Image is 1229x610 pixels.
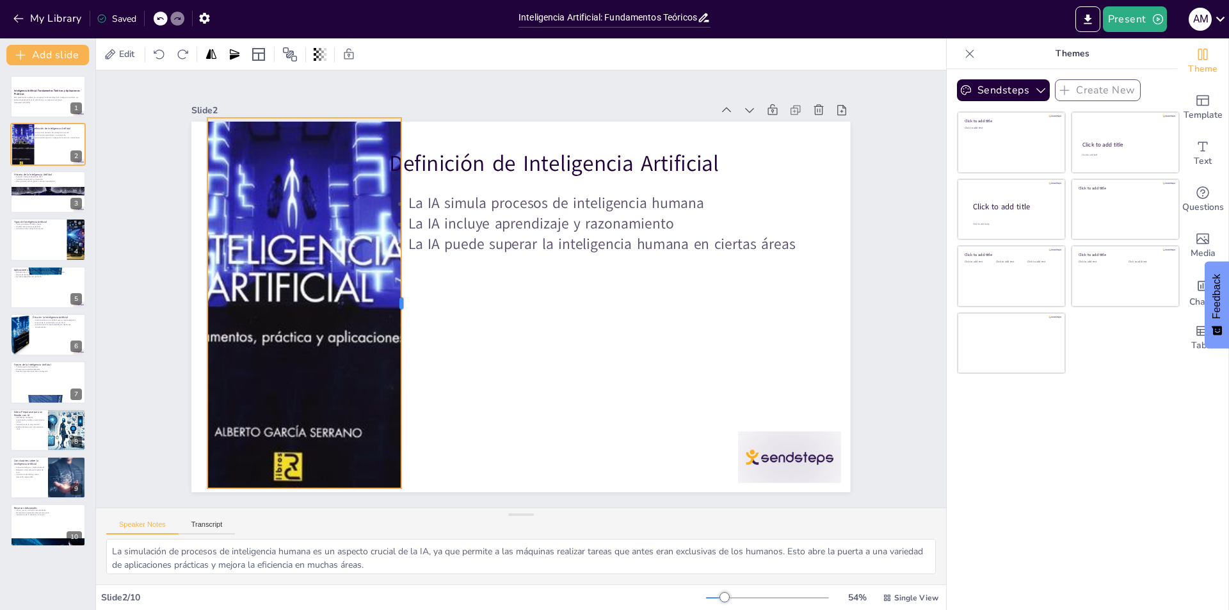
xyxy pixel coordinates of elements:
[70,293,82,305] div: 5
[1177,177,1228,223] div: Get real-time input from your audience
[14,511,82,513] p: Mantenerse actualizado sobre avances en IA
[1205,261,1229,348] button: Feedback - Show survey
[14,225,63,228] p: IA débil realiza tareas específicas
[14,173,82,177] p: Historia de la Inteligencia Artificial
[14,363,82,367] p: Futuro de la Inteligencia Artificial
[1079,185,1170,190] div: Click to add title
[33,126,82,130] p: Definición de Inteligencia Artificial
[10,76,86,118] div: 1
[14,513,82,516] p: Importancia de la educación continua
[14,474,44,478] p: Importancia del diálogo sobre desarrollo responsable
[10,266,86,309] div: 5
[14,175,82,178] p: Evolución desde la década de 1950
[965,118,1056,124] div: Click to add title
[70,198,82,209] div: 3
[14,366,82,369] p: Transformación de industrias
[1177,315,1228,361] div: Add a table
[1191,246,1216,261] span: Media
[33,321,82,324] p: Impacto de la privacidad en el uso de IA
[10,409,86,451] div: 8
[248,44,269,65] div: Layout
[1191,339,1214,353] span: Table
[957,79,1050,101] button: Sendsteps
[1177,84,1228,131] div: Add ready made slides
[14,228,63,230] p: IA fuerte simula inteligencia humana
[14,97,82,101] p: Esta presentación explora los conceptos fundamentales de la inteligencia artificial, sus aplicaci...
[67,531,82,543] div: 10
[1189,6,1212,32] button: A M
[980,38,1164,69] p: Themes
[1177,223,1228,269] div: Add images, graphics, shapes or video
[1194,154,1212,168] span: Text
[1079,252,1170,257] div: Click to add title
[973,223,1054,226] div: Click to add body
[842,591,872,604] div: 54 %
[14,371,82,373] p: Desafíos a percepciones sobre inteligencia
[282,47,298,62] span: Position
[33,131,82,134] p: La IA simula procesos de inteligencia humana
[14,459,44,466] p: Conclusiones sobre la Inteligencia Artificial
[1082,154,1167,157] div: Click to add text
[10,361,86,403] div: 7
[1189,295,1216,309] span: Charts
[70,341,82,352] div: 6
[14,469,44,473] p: Reflexión crítica sobre el impacto de la IA
[1189,8,1212,31] div: A M
[10,504,86,546] div: 10
[10,456,86,499] div: 9
[894,593,938,603] span: Single View
[70,483,82,495] div: 9
[106,520,179,534] button: Speaker Notes
[33,134,82,136] p: La IA incluye aprendizaje y razonamiento
[33,324,82,328] p: Importancia de la responsabilidad en decisiones automatizadas
[10,314,86,356] div: 6
[389,234,817,255] p: La IA puede superar la inteligencia humana en ciertas áreas
[518,8,697,27] input: Insert title
[14,220,63,224] p: Tipos de Inteligencia Artificial
[1184,108,1223,122] span: Template
[973,202,1055,213] div: Click to add title
[116,48,137,60] span: Edit
[1177,38,1228,84] div: Change the overall theme
[10,218,86,261] div: 4
[1055,79,1141,101] button: Create New
[70,389,82,400] div: 7
[996,261,1025,264] div: Click to add text
[1082,141,1168,148] div: Click to add title
[191,104,712,116] div: Slide 2
[1177,131,1228,177] div: Add text boxes
[14,275,82,278] p: Ejemplos específicos de uso de IA
[1027,261,1056,264] div: Click to add text
[70,436,82,447] div: 8
[70,102,82,114] div: 1
[14,271,82,273] p: Aplicaciones en medicina, educación, industria y entretenimiento
[1211,274,1223,319] span: Feedback
[389,213,817,234] p: La IA incluye aprendizaje y razonamiento
[14,101,82,104] p: Generated with [URL]
[14,178,82,181] p: Períodos de optimismo y desilusión
[1075,6,1100,32] button: Export to PowerPoint
[14,273,82,276] p: Mejora de la eficiencia y toma de decisiones
[6,45,89,65] button: Add slide
[70,150,82,162] div: 2
[14,368,82,371] p: Nuevas oportunidades laborales
[179,520,236,534] button: Transcript
[10,171,86,213] div: 3
[14,89,80,96] strong: Inteligencia Artificial: Fundamentos Teóricos y Aplicaciones Prácticas
[10,123,86,165] div: 2
[1188,62,1217,76] span: Theme
[1129,261,1169,264] div: Click to add text
[33,136,82,138] p: La IA puede superar la inteligencia humana en ciertas áreas
[389,193,817,213] p: La IA simula procesos de inteligencia humana
[965,261,993,264] div: Click to add text
[14,410,44,417] p: Cómo Prepararse para un Mundo con IA
[97,13,136,25] div: Saved
[1182,200,1224,214] span: Questions
[965,127,1056,130] div: Click to add text
[14,509,82,511] p: Libros, cursos y artículos recomendados
[14,416,44,423] p: Habilidades necesarias: programación, análisis y pensamiento crítico
[70,246,82,257] div: 4
[14,423,44,426] p: Importancia de la programación
[1079,261,1119,264] div: Click to add text
[14,426,44,430] p: Análisis de datos como herramienta clave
